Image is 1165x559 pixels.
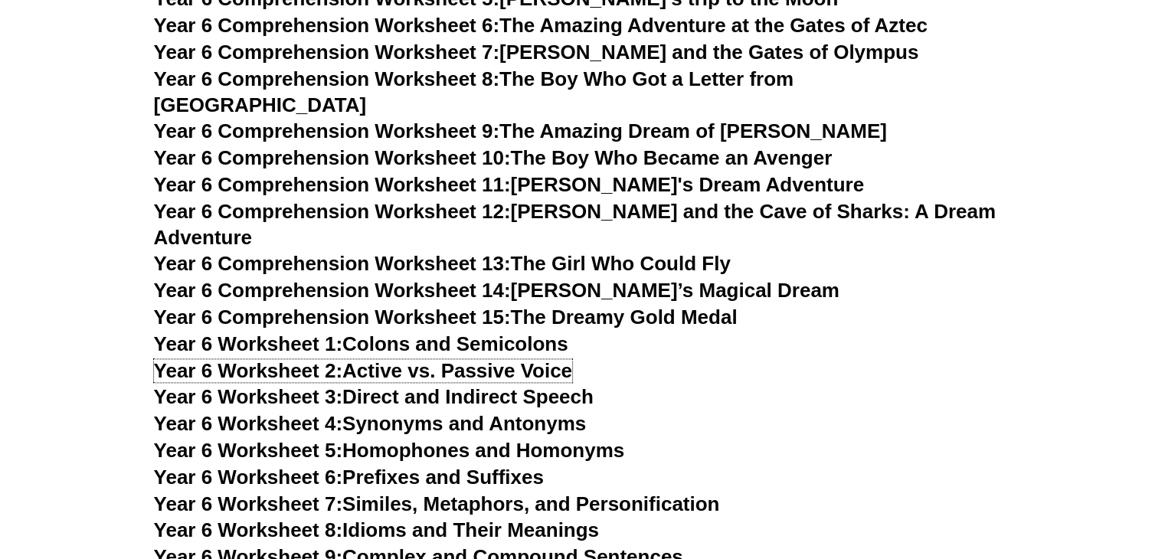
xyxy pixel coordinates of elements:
[154,359,343,382] span: Year 6 Worksheet 2:
[154,279,511,302] span: Year 6 Comprehension Worksheet 14:
[154,41,500,64] span: Year 6 Comprehension Worksheet 7:
[154,146,511,169] span: Year 6 Comprehension Worksheet 10:
[154,173,864,196] a: Year 6 Comprehension Worksheet 11:[PERSON_NAME]'s Dream Adventure
[154,14,500,37] span: Year 6 Comprehension Worksheet 6:
[154,359,572,382] a: Year 6 Worksheet 2:Active vs. Passive Voice
[154,252,511,275] span: Year 6 Comprehension Worksheet 13:
[154,252,731,275] a: Year 6 Comprehension Worksheet 13:The Girl Who Could Fly
[910,387,1165,559] iframe: Chat Widget
[154,14,928,37] a: Year 6 Comprehension Worksheet 6:The Amazing Adventure at the Gates of Aztec
[154,412,343,435] span: Year 6 Worksheet 4:
[154,119,887,142] a: Year 6 Comprehension Worksheet 9:The Amazing Dream of [PERSON_NAME]
[154,146,833,169] a: Year 6 Comprehension Worksheet 10:The Boy Who Became an Avenger
[154,385,343,408] span: Year 6 Worksheet 3:
[154,518,343,541] span: Year 6 Worksheet 8:
[154,67,794,116] a: Year 6 Comprehension Worksheet 8:The Boy Who Got a Letter from [GEOGRAPHIC_DATA]
[154,466,343,489] span: Year 6 Worksheet 6:
[154,306,511,329] span: Year 6 Comprehension Worksheet 15:
[154,412,587,435] a: Year 6 Worksheet 4:Synonyms and Antonyms
[154,67,500,90] span: Year 6 Comprehension Worksheet 8:
[154,119,500,142] span: Year 6 Comprehension Worksheet 9:
[154,200,996,249] a: Year 6 Comprehension Worksheet 12:[PERSON_NAME] and the Cave of Sharks: A Dream Adventure
[154,173,511,196] span: Year 6 Comprehension Worksheet 11:
[154,492,720,515] a: Year 6 Worksheet 7:Similes, Metaphors, and Personification
[154,439,343,462] span: Year 6 Worksheet 5:
[154,466,544,489] a: Year 6 Worksheet 6:Prefixes and Suffixes
[154,306,738,329] a: Year 6 Comprehension Worksheet 15:The Dreamy Gold Medal
[154,439,625,462] a: Year 6 Worksheet 5:Homophones and Homonyms
[154,518,599,541] a: Year 6 Worksheet 8:Idioms and Their Meanings
[154,332,343,355] span: Year 6 Worksheet 1:
[154,332,568,355] a: Year 6 Worksheet 1:Colons and Semicolons
[154,200,511,223] span: Year 6 Comprehension Worksheet 12:
[154,385,594,408] a: Year 6 Worksheet 3:Direct and Indirect Speech
[154,492,343,515] span: Year 6 Worksheet 7:
[154,41,919,64] a: Year 6 Comprehension Worksheet 7:[PERSON_NAME] and the Gates of Olympus
[154,279,839,302] a: Year 6 Comprehension Worksheet 14:[PERSON_NAME]’s Magical Dream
